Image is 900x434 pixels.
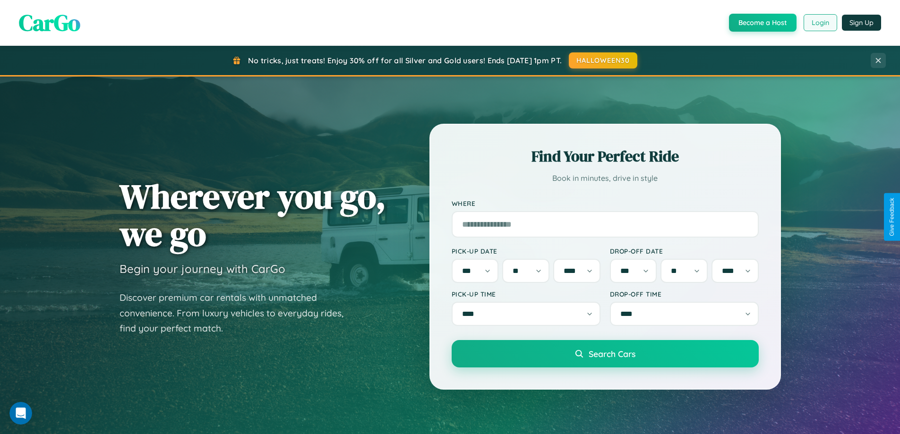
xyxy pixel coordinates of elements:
[9,402,32,425] iframe: Intercom live chat
[452,340,759,367] button: Search Cars
[120,290,356,336] p: Discover premium car rentals with unmatched convenience. From luxury vehicles to everyday rides, ...
[842,15,881,31] button: Sign Up
[452,199,759,207] label: Where
[452,146,759,167] h2: Find Your Perfect Ride
[452,290,600,298] label: Pick-up Time
[452,171,759,185] p: Book in minutes, drive in style
[729,14,797,32] button: Become a Host
[452,247,600,255] label: Pick-up Date
[120,178,386,252] h1: Wherever you go, we go
[610,247,759,255] label: Drop-off Date
[19,7,80,38] span: CarGo
[804,14,837,31] button: Login
[120,262,285,276] h3: Begin your journey with CarGo
[610,290,759,298] label: Drop-off Time
[569,52,637,68] button: HALLOWEEN30
[589,349,635,359] span: Search Cars
[248,56,562,65] span: No tricks, just treats! Enjoy 30% off for all Silver and Gold users! Ends [DATE] 1pm PT.
[889,198,895,236] div: Give Feedback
